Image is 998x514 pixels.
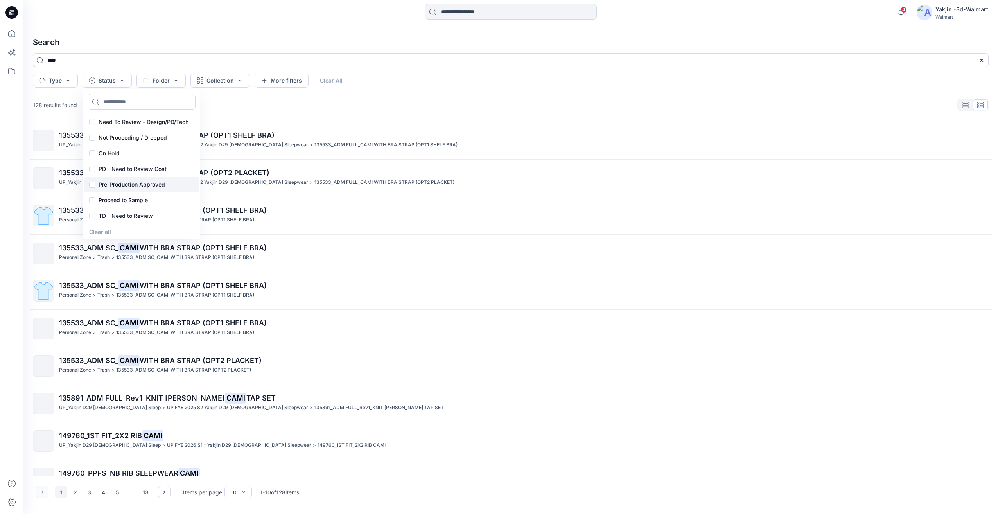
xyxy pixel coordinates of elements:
p: > [162,404,165,412]
p: Trash [97,253,110,262]
a: 135533_ADM FULL_CAMIWITH BRA STRAP (OPT2 PLACKET)UP_Yakjin D29 [DEMOGRAPHIC_DATA] Sleep>UP FYE 20... [28,163,993,194]
a: 135533_ADM SC_CAMIWITH BRA STRAP (OPT1 SHELF BRA)Personal Zone>Trash>135533_ADM SC_CAMI WITH BRA ... [28,238,993,269]
p: > [111,253,115,262]
p: UP FYE 2026 S1 - Yakjin D29 Ladies Sleepwear [167,441,311,449]
p: Trash [97,329,110,337]
p: > [313,441,316,449]
span: 135891_ADM FULL_Rev1_KNIT [PERSON_NAME] [59,394,225,402]
div: ... [125,486,138,498]
span: 135533_ADM SC_ [59,206,118,214]
p: Items per page [183,488,222,496]
p: Personal Zone [59,366,91,374]
p: UP_Yakjin D29 Ladies Sleep [59,141,161,149]
button: 5 [111,486,124,498]
button: Status [83,74,132,88]
p: Personal Zone [59,329,91,337]
p: UP_Yakjin D29 Ladies Sleep [59,178,161,187]
mark: CAMI [118,280,140,291]
p: > [93,329,96,337]
p: 135533_ADM FULL_CAMI WITH BRA STRAP (OPT1 SHELF BRA) [314,141,458,149]
span: 135533_ADM SC_ [59,244,118,252]
div: Not Proceeding / Dropped [84,130,199,146]
p: 135533_ADM SC_CAMI WITH BRA STRAP (OPT2 PLACKET) [116,366,251,374]
a: 135533_ADM FULL_CAMIWITH BRA STRAP (OPT1 SHELF BRA)UP_Yakjin D29 [DEMOGRAPHIC_DATA] Sleep>UP FYE ... [28,125,993,156]
p: > [310,141,313,149]
button: 3 [83,486,95,498]
span: 135533_ADM SC_ [59,319,118,327]
p: 135891_ADM FULL_Rev1_KNIT SCHIFFLI CAMI TAP SET [314,404,444,412]
p: 135533_ADM SC_CAMI WITH BRA STRAP (OPT1 SHELF BRA) [116,291,254,299]
h4: Search [27,31,995,53]
p: UP_Yakjin D29 Ladies Sleep [59,404,161,412]
span: WITH BRA STRAP (OPT1 SHELF BRA) [140,244,267,252]
p: UP_Yakjin D29 Ladies Sleep [59,441,161,449]
p: UP FYE 2025 S2 Yakjin D29 Ladies Sleepwear [167,404,308,412]
p: TD - Need to Review [99,211,153,221]
span: 4 [901,7,907,13]
span: WITH BRA STRAP (OPT1 SHELF BRA) [140,281,267,289]
a: 135891_ADM FULL_Rev1_KNIT [PERSON_NAME]CAMITAP SETUP_Yakjin D29 [DEMOGRAPHIC_DATA] Sleep>UP FYE 2... [28,388,993,419]
p: Pre-Production Approved [99,180,165,189]
div: On Hold [84,146,199,161]
button: Collection [190,74,250,88]
button: Type [33,74,78,88]
p: > [111,366,115,374]
span: WITH BRA STRAP (OPT2 PLACKET) [140,356,262,365]
span: WITH BRA STRAP (OPT1 SHELF BRA) [140,206,267,214]
div: Pre-Production Approved [84,177,199,192]
p: PD - Need to Review Cost [99,164,167,174]
div: TD - Need to Review [84,208,199,224]
button: 2 [69,486,81,498]
div: PD - Need to Review Cost [84,161,199,177]
p: > [310,178,313,187]
span: WITH BRA STRAP (OPT1 SHELF BRA) [140,319,267,327]
p: Not Proceeding / Dropped [99,133,167,142]
div: Need To Review - Design/PD/Tech [84,114,199,130]
a: 149760_PPFS_NB RIB SLEEPWEARCAMIUP_Yakjin D29 [DEMOGRAPHIC_DATA] Sleep>UP FYE 2026 S1 - Yakjin D2... [28,463,993,494]
p: UP FYE 2025 S2 Yakjin D29 Ladies Sleepwear [167,178,308,187]
span: WITH BRA STRAP (OPT1 SHELF BRA) [147,131,275,139]
p: UP FYE 2025 S2 Yakjin D29 Ladies Sleepwear [167,141,308,149]
p: > [93,366,96,374]
span: 135533_ADM SC_ [59,356,118,365]
p: Proceed to Sample [99,196,148,205]
mark: CAMI [118,355,140,366]
p: Personal Zone [59,216,91,224]
p: > [93,291,96,299]
mark: CAMI [118,242,140,253]
span: TAP SET [246,394,276,402]
mark: CAMI [142,430,163,441]
p: > [310,404,313,412]
p: 135533_ADM SC_CAMI WITH BRA STRAP (OPT1 SHELF BRA) [116,253,254,262]
p: > [93,253,96,262]
p: 135533_ADM SC_CAMI WITH BRA STRAP (OPT1 SHELF BRA) [116,329,254,337]
p: Personal Zone [59,253,91,262]
p: 149760_1ST FIT_2X2 RIB CAMI [318,441,386,449]
div: Walmart [935,14,988,20]
span: 149760_1ST FIT_2X2 RIB [59,431,142,440]
p: 128 results found [33,101,77,109]
a: 149760_1ST FIT_2X2 RIBCAMIUP_Yakjin D29 [DEMOGRAPHIC_DATA] Sleep>UP FYE 2026 S1 - Yakjin D29 [DEM... [28,426,993,456]
p: 135533_ADM FULL_CAMI WITH BRA STRAP (OPT2 PLACKET) [314,178,454,187]
mark: CAMI [225,392,246,403]
div: 10 [230,488,237,496]
a: 135533_ADM SC_CAMIWITH BRA STRAP (OPT2 PLACKET)Personal Zone>Trash>135533_ADM SC_CAMI WITH BRA ST... [28,350,993,381]
span: 135533_ADM FULL_ [59,131,126,139]
div: Yakjin -3d-Walmart [935,5,988,14]
mark: CAMI [118,317,140,328]
a: 135533_ADM SC_CAMIWITH BRA STRAP (OPT1 SHELF BRA)Personal Zone>Trash>135533_ADM SC_CAMI WITH BRA ... [28,200,993,231]
span: WITH BRA STRAP (OPT2 PLACKET) [147,169,269,177]
p: Trash [97,291,110,299]
span: 135533_ADM FULL_ [59,169,126,177]
div: Proceed to Sample [84,192,199,208]
p: Need To Review - Design/PD/Tech [99,117,188,127]
span: 149760_PPFS_NB RIB SLEEPWEAR [59,469,178,477]
mark: CAMI [178,467,200,478]
p: Trash [97,366,110,374]
p: 1 - 10 of 128 items [260,488,299,496]
button: Folder [136,74,186,88]
a: 135533_ADM SC_CAMIWITH BRA STRAP (OPT1 SHELF BRA)Personal Zone>Trash>135533_ADM SC_CAMI WITH BRA ... [28,313,993,344]
button: 4 [97,486,109,498]
p: > [111,329,115,337]
button: More filters [255,74,309,88]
